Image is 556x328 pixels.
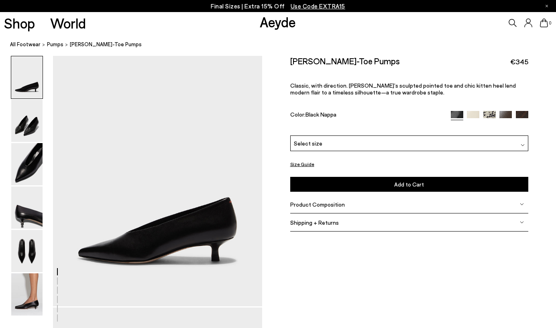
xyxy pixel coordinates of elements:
span: Product Composition [290,201,345,208]
img: Clara Pointed-Toe Pumps - Image 4 [11,187,43,229]
span: Select size [294,139,322,148]
span: Add to Cart [394,181,424,188]
button: Add to Cart [290,177,528,192]
button: Size Guide [290,159,314,169]
span: Black Nappa [305,111,336,118]
nav: breadcrumb [10,34,556,56]
span: [PERSON_NAME]-Toe Pumps [70,40,142,49]
a: Aeyde [260,13,296,30]
span: Shipping + Returns [290,219,339,226]
p: Classic, with direction. [PERSON_NAME]’s sculpted pointed toe and chic kitten heel lend modern fl... [290,82,528,96]
h2: [PERSON_NAME]-Toe Pumps [290,56,400,66]
span: Pumps [47,41,63,47]
a: All Footwear [10,40,41,49]
a: 0 [540,18,548,27]
img: Clara Pointed-Toe Pumps - Image 5 [11,230,43,272]
img: svg%3E [521,143,525,147]
img: Clara Pointed-Toe Pumps - Image 1 [11,56,43,98]
span: 0 [548,21,552,25]
img: Clara Pointed-Toe Pumps - Image 2 [11,100,43,142]
a: Pumps [47,40,63,49]
div: Color: [290,111,443,120]
p: Final Sizes | Extra 15% Off [211,1,345,11]
img: svg%3E [520,220,524,224]
span: €345 [510,57,528,67]
img: Clara Pointed-Toe Pumps - Image 3 [11,143,43,185]
img: svg%3E [520,202,524,206]
span: Navigate to /collections/ss25-final-sizes [291,2,345,10]
a: Shop [4,16,35,30]
a: World [50,16,86,30]
img: Clara Pointed-Toe Pumps - Image 6 [11,273,43,316]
